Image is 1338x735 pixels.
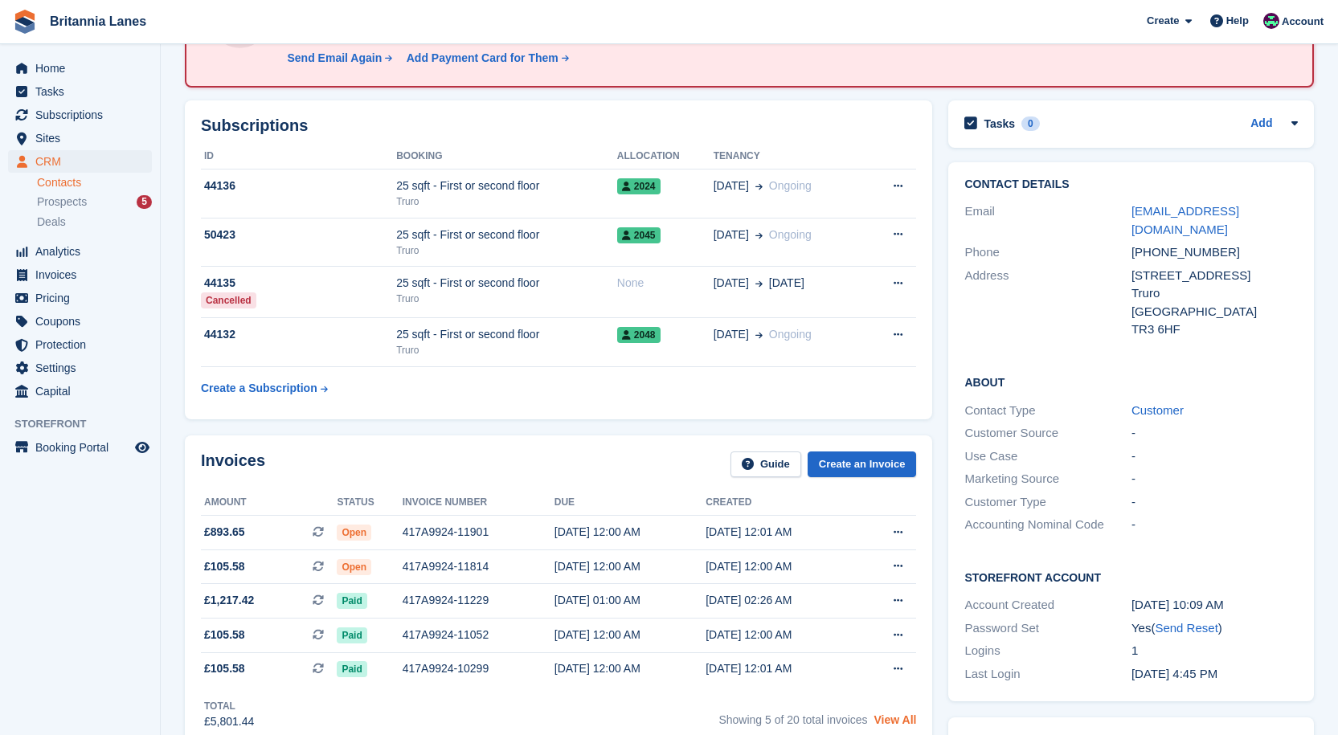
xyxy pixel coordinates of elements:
div: 25 sqft - First or second floor [396,227,617,243]
div: [DATE] 12:00 AM [706,627,857,643]
a: menu [8,357,152,379]
span: Storefront [14,416,160,432]
div: [DATE] 12:00 AM [554,558,706,575]
span: Ongoing [769,179,812,192]
div: Truro [396,343,617,357]
span: Analytics [35,240,132,263]
h2: Storefront Account [964,569,1298,585]
span: Create [1147,13,1179,29]
a: Preview store [133,438,152,457]
a: View All [874,713,917,726]
h2: Tasks [984,116,1015,131]
div: 5 [137,195,152,209]
img: stora-icon-8386f47178a22dfd0bd8f6a31ec36ba5ce8667c1dd55bd0f319d3a0aa187defe.svg [13,10,37,34]
div: Add Payment Card for Them [407,50,559,67]
span: 2048 [617,327,661,343]
span: Settings [35,357,132,379]
span: Paid [337,593,366,609]
div: [DATE] 12:00 AM [554,660,706,677]
a: Create a Subscription [201,374,328,403]
span: Help [1226,13,1249,29]
span: £105.58 [204,558,245,575]
div: Truro [396,292,617,306]
div: Phone [964,243,1131,262]
span: £893.65 [204,524,245,541]
span: Open [337,525,371,541]
div: [DATE] 01:00 AM [554,592,706,609]
span: [DATE] [714,227,749,243]
span: Booking Portal [35,436,132,459]
a: menu [8,310,152,333]
a: menu [8,104,152,126]
span: [DATE] [714,275,749,292]
div: [STREET_ADDRESS] [1131,267,1299,285]
div: 417A9924-11229 [403,592,554,609]
h2: Contact Details [964,178,1298,191]
a: menu [8,127,152,149]
div: [DATE] 12:01 AM [706,660,857,677]
div: [DATE] 12:00 AM [554,627,706,643]
div: - [1131,493,1299,512]
a: menu [8,333,152,356]
div: 25 sqft - First or second floor [396,326,617,343]
span: Paid [337,627,366,643]
th: Created [706,490,857,516]
a: menu [8,436,152,459]
span: £105.58 [204,627,245,643]
span: [DATE] [714,326,749,343]
a: Create an Invoice [808,451,917,478]
img: Kirsty Miles [1263,13,1279,29]
a: [EMAIL_ADDRESS][DOMAIN_NAME] [1131,204,1239,236]
time: 2024-06-26 15:45:09 UTC [1131,667,1217,680]
div: [DATE] 10:09 AM [1131,596,1299,615]
div: - [1131,516,1299,534]
a: menu [8,57,152,80]
div: Yes [1131,619,1299,638]
th: Invoice number [403,490,554,516]
div: [DATE] 02:26 AM [706,592,857,609]
h2: Subscriptions [201,116,916,135]
span: Ongoing [769,328,812,341]
span: £105.58 [204,660,245,677]
a: Add Payment Card for Them [400,50,571,67]
span: Tasks [35,80,132,103]
th: Tenancy [714,144,865,169]
span: Paid [337,661,366,677]
div: Logins [964,642,1131,660]
a: menu [8,380,152,402]
span: Open [337,559,371,575]
span: CRM [35,150,132,173]
a: menu [8,263,152,286]
div: Email [964,202,1131,239]
a: menu [8,80,152,103]
a: Guide [730,451,801,478]
span: Account [1282,14,1324,30]
a: Contacts [37,175,152,190]
span: Home [35,57,132,80]
a: Deals [37,214,152,231]
th: ID [201,144,396,169]
a: menu [8,240,152,263]
div: 50423 [201,227,396,243]
a: Send Reset [1155,621,1217,635]
div: 44135 [201,275,396,292]
span: [DATE] [769,275,804,292]
h2: Invoices [201,451,265,478]
div: - [1131,424,1299,443]
div: Truro [396,243,617,258]
span: ( ) [1151,621,1221,635]
div: None [617,275,714,292]
span: Showing 5 of 20 total invoices [718,713,867,726]
div: 417A9924-11901 [403,524,554,541]
div: Customer Type [964,493,1131,512]
span: Deals [37,214,66,230]
th: Allocation [617,144,714,169]
div: Accounting Nominal Code [964,516,1131,534]
div: Account Created [964,596,1131,615]
span: [DATE] [714,178,749,194]
span: Pricing [35,287,132,309]
span: 2024 [617,178,661,194]
span: Prospects [37,194,87,210]
span: Invoices [35,263,132,286]
h2: About [964,374,1298,390]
